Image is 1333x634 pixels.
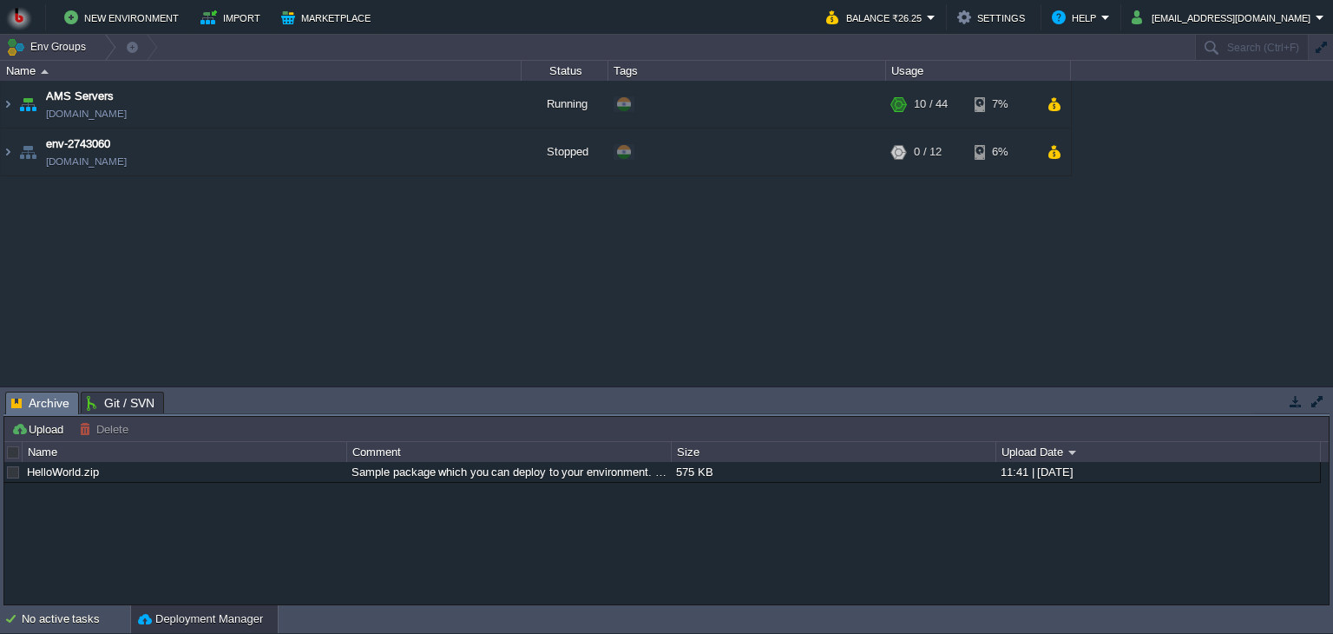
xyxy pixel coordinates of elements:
[87,393,154,413] span: Git / SVN
[826,7,927,28] button: Balance ₹26.25
[914,129,942,175] div: 0 / 12
[46,88,114,105] a: AMS Servers
[975,81,1031,128] div: 7%
[27,466,99,479] a: HelloWorld.zip
[281,7,376,28] button: Marketplace
[1,81,15,128] img: AMDAwAAAACH5BAEAAAAALAAAAAABAAEAAAICRAEAOw==
[997,442,1320,462] div: Upload Date
[1052,7,1101,28] button: Help
[16,129,40,175] img: AMDAwAAAACH5BAEAAAAALAAAAAABAAEAAAICRAEAOw==
[6,35,92,59] button: Env Groups
[11,421,69,437] button: Upload
[975,129,1031,175] div: 6%
[46,105,127,122] a: [DOMAIN_NAME]
[957,7,1030,28] button: Settings
[46,153,127,170] a: [DOMAIN_NAME]
[672,462,995,482] div: 575 KB
[887,61,1070,81] div: Usage
[79,421,134,437] button: Delete
[522,61,607,81] div: Status
[46,135,110,153] a: env-2743060
[6,4,32,30] img: Bitss Techniques
[1,129,15,175] img: AMDAwAAAACH5BAEAAAAALAAAAAABAAEAAAICRAEAOw==
[2,61,521,81] div: Name
[64,7,184,28] button: New Environment
[914,81,948,128] div: 10 / 44
[11,393,69,414] span: Archive
[522,81,608,128] div: Running
[138,611,263,628] button: Deployment Manager
[522,129,608,175] div: Stopped
[16,81,40,128] img: AMDAwAAAACH5BAEAAAAALAAAAAABAAEAAAICRAEAOw==
[673,442,995,462] div: Size
[41,69,49,74] img: AMDAwAAAACH5BAEAAAAALAAAAAABAAEAAAICRAEAOw==
[609,61,885,81] div: Tags
[996,462,1319,482] div: 11:41 | [DATE]
[23,442,346,462] div: Name
[347,462,670,482] div: Sample package which you can deploy to your environment. Feel free to delete and upload a package...
[348,442,671,462] div: Comment
[1132,7,1316,28] button: [EMAIL_ADDRESS][DOMAIN_NAME]
[200,7,266,28] button: Import
[22,605,130,633] div: No active tasks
